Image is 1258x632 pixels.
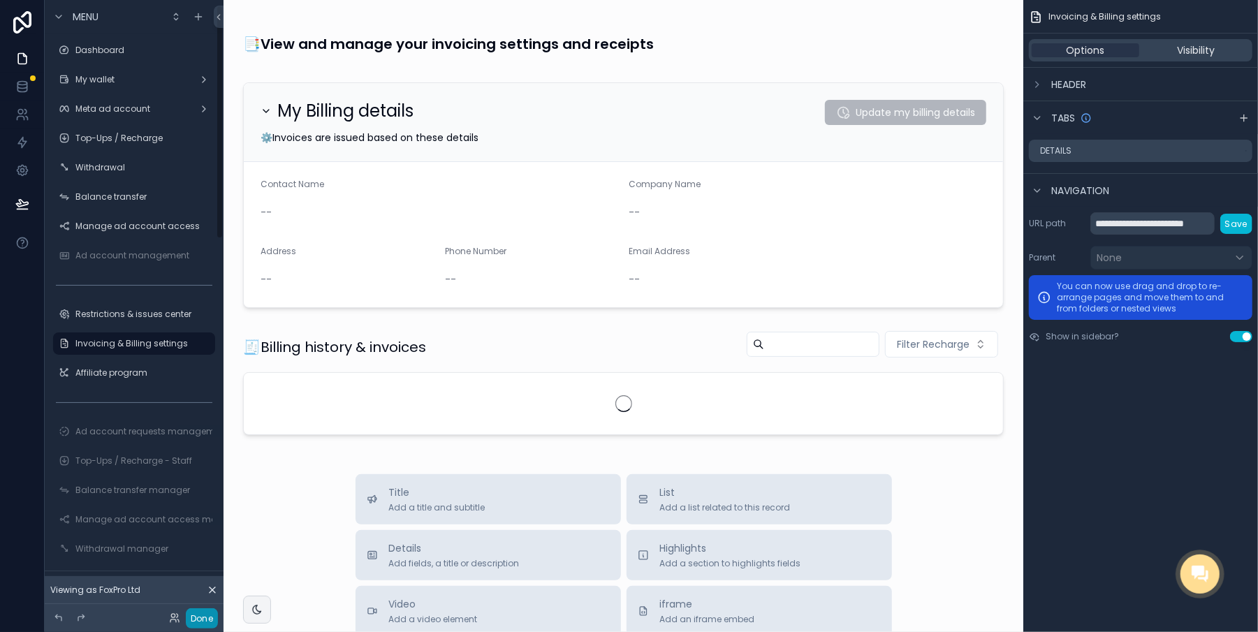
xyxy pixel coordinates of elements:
[53,508,215,531] a: Manage ad account access manager
[75,133,212,144] label: Top-Ups / Recharge
[73,10,98,24] span: Menu
[1048,11,1161,22] span: Invoicing & Billing settings
[1097,251,1122,265] span: None
[389,541,520,555] span: Details
[1051,111,1075,125] span: Tabs
[660,485,791,499] span: List
[75,45,212,56] label: Dashboard
[627,474,892,524] button: ListAdd a list related to this record
[75,309,212,320] label: Restrictions & issues center
[660,541,801,555] span: Highlights
[53,538,215,560] a: Withdrawal manager
[53,156,215,179] a: Withdrawal
[75,455,212,466] label: Top-Ups / Recharge - Staff
[53,98,215,120] a: Meta ad account
[53,39,215,61] a: Dashboard
[75,250,212,261] label: Ad account management
[1220,214,1252,234] button: Save
[660,502,791,513] span: Add a list related to this record
[53,479,215,501] a: Balance transfer manager
[389,558,520,569] span: Add fields, a title or description
[1029,252,1085,263] label: Parent
[53,567,215,589] a: Restrictions & issues center manager
[53,127,215,149] a: Top-Ups / Recharge
[75,338,207,349] label: Invoicing & Billing settings
[1051,78,1086,91] span: Header
[75,162,212,173] label: Withdrawal
[75,426,228,437] label: Ad account requests management
[1090,246,1252,270] button: None
[356,530,621,580] button: DetailsAdd fields, a title or description
[75,191,212,203] label: Balance transfer
[75,543,212,554] label: Withdrawal manager
[75,221,212,232] label: Manage ad account access
[53,68,215,91] a: My wallet
[389,502,485,513] span: Add a title and subtitle
[660,597,755,611] span: iframe
[389,597,478,611] span: Video
[1040,145,1072,156] label: Details
[53,186,215,208] a: Balance transfer
[356,474,621,524] button: TitleAdd a title and subtitle
[75,74,193,85] label: My wallet
[1046,331,1119,342] label: Show in sidebar?
[1177,43,1215,57] span: Visibility
[389,485,485,499] span: Title
[660,614,755,625] span: Add an iframe embed
[389,614,478,625] span: Add a video element
[186,608,218,629] button: Done
[627,530,892,580] button: HighlightsAdd a section to highlights fields
[53,244,215,267] a: Ad account management
[50,585,140,596] span: Viewing as FoxPro Ltd
[75,485,212,496] label: Balance transfer manager
[1051,184,1109,198] span: Navigation
[53,420,215,443] a: Ad account requests management
[1029,218,1085,229] label: URL path
[1067,43,1105,57] span: Options
[660,558,801,569] span: Add a section to highlights fields
[53,450,215,472] a: Top-Ups / Recharge - Staff
[75,103,193,115] label: Meta ad account
[75,514,243,525] label: Manage ad account access manager
[53,362,215,384] a: Affiliate program
[75,367,212,379] label: Affiliate program
[53,303,215,325] a: Restrictions & issues center
[53,215,215,237] a: Manage ad account access
[53,332,215,355] a: Invoicing & Billing settings
[1057,281,1244,314] p: You can now use drag and drop to re-arrange pages and move them to and from folders or nested views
